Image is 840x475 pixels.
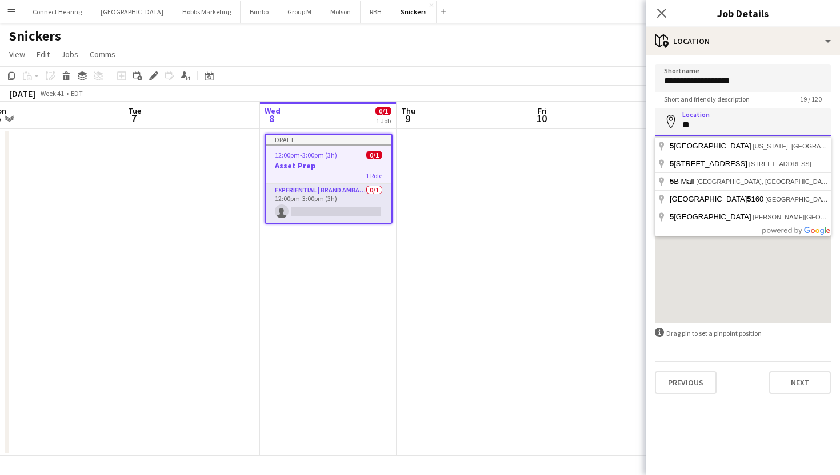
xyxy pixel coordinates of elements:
[241,1,278,23] button: Bimbo
[23,1,91,23] button: Connect Hearing
[366,151,382,159] span: 0/1
[71,89,83,98] div: EDT
[5,47,30,62] a: View
[9,49,25,59] span: View
[670,212,674,221] span: 5
[278,1,321,23] button: Group M
[128,106,141,116] span: Tue
[538,106,547,116] span: Fri
[401,106,415,116] span: Thu
[32,47,54,62] a: Edit
[37,49,50,59] span: Edit
[361,1,391,23] button: RBH
[670,159,749,168] span: [STREET_ADDRESS]
[749,160,811,167] span: [STREET_ADDRESS]
[38,89,66,98] span: Week 41
[275,151,337,159] span: 12:00pm-3:00pm (3h)
[91,1,173,23] button: [GEOGRAPHIC_DATA]
[366,171,382,180] span: 1 Role
[536,112,547,125] span: 10
[655,328,831,339] div: Drag pin to set a pinpoint position
[670,212,753,221] span: [GEOGRAPHIC_DATA]
[9,88,35,99] div: [DATE]
[670,195,765,203] span: [GEOGRAPHIC_DATA] 160
[655,371,717,394] button: Previous
[173,1,241,23] button: Hobbs Marketing
[670,159,674,168] span: 5
[266,160,391,171] h3: Asset Prep
[90,49,115,59] span: Comms
[670,177,674,186] span: 5
[646,27,840,55] div: Location
[376,116,391,125] div: 1 Job
[263,112,281,125] span: 8
[747,195,751,203] span: 5
[646,6,840,21] h3: Job Details
[399,112,415,125] span: 9
[126,112,141,125] span: 7
[61,49,78,59] span: Jobs
[57,47,83,62] a: Jobs
[85,47,120,62] a: Comms
[375,107,391,115] span: 0/1
[769,371,831,394] button: Next
[791,95,831,103] span: 19 / 120
[265,134,393,224] app-job-card: Draft12:00pm-3:00pm (3h)0/1Asset Prep1 RoleExperiential | Brand Ambassador0/112:00pm-3:00pm (3h)
[266,184,391,223] app-card-role: Experiential | Brand Ambassador0/112:00pm-3:00pm (3h)
[670,177,696,186] span: B Mall
[321,1,361,23] button: Molson
[265,106,281,116] span: Wed
[655,95,759,103] span: Short and friendly description
[670,142,753,150] span: [GEOGRAPHIC_DATA]
[9,27,61,45] h1: Snickers
[670,142,674,150] span: 5
[391,1,437,23] button: Snickers
[266,135,391,144] div: Draft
